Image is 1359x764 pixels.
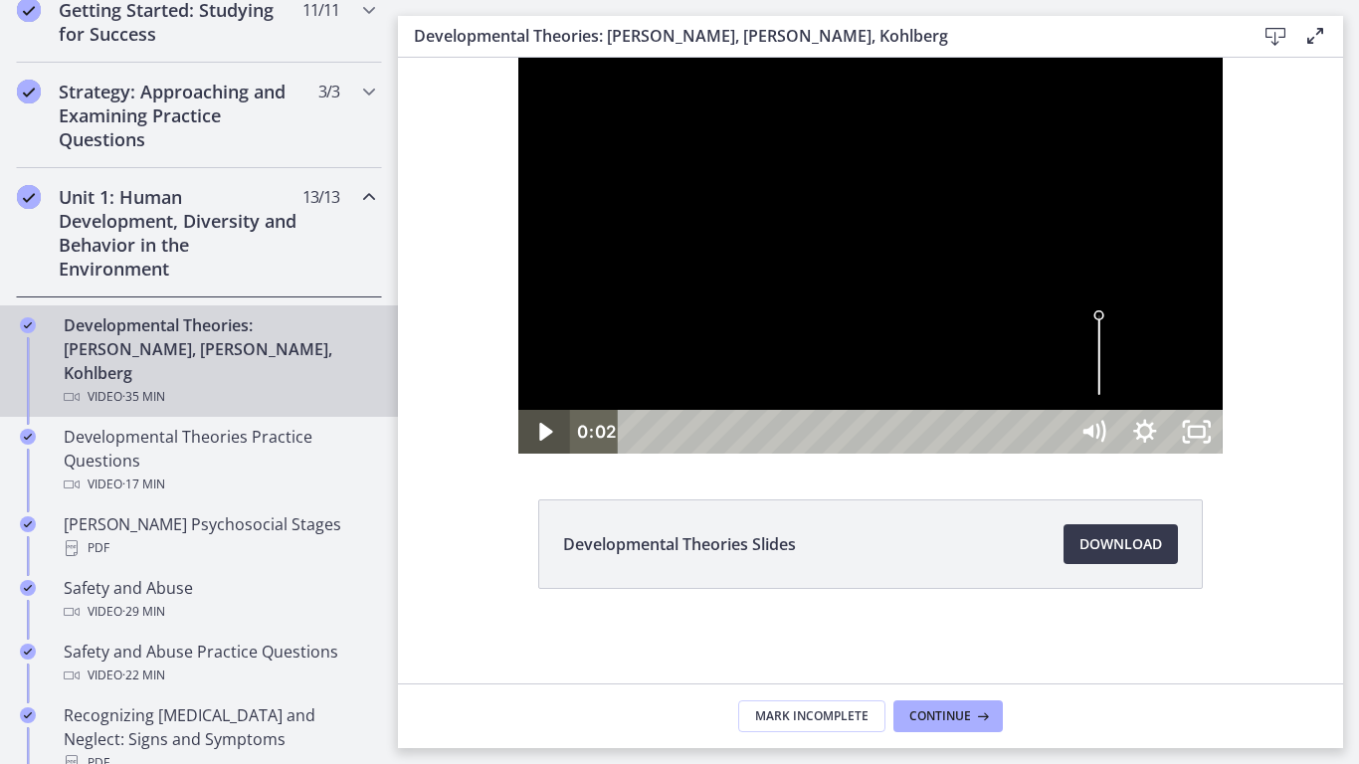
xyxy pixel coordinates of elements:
[563,532,796,556] span: Developmental Theories Slides
[64,313,374,409] div: Developmental Theories: [PERSON_NAME], [PERSON_NAME], Kohlberg
[20,516,36,532] i: Completed
[681,243,721,352] div: Volume
[20,429,36,445] i: Completed
[773,352,825,396] button: Unfullscreen
[59,80,301,151] h2: Strategy: Approaching and Examining Practice Questions
[122,664,165,687] span: · 22 min
[909,708,971,724] span: Continue
[64,473,374,496] div: Video
[1079,532,1162,556] span: Download
[721,352,773,396] button: Show settings menu
[64,512,374,560] div: [PERSON_NAME] Psychosocial Stages
[1064,524,1178,564] a: Download
[20,580,36,596] i: Completed
[64,425,374,496] div: Developmental Theories Practice Questions
[64,640,374,687] div: Safety and Abuse Practice Questions
[122,473,165,496] span: · 17 min
[414,24,1224,48] h3: Developmental Theories: [PERSON_NAME], [PERSON_NAME], Kohlberg
[738,700,885,732] button: Mark Incomplete
[122,385,165,409] span: · 35 min
[17,185,41,209] i: Completed
[893,700,1003,732] button: Continue
[59,185,301,281] h2: Unit 1: Human Development, Diversity and Behavior in the Environment
[302,185,339,209] span: 13 / 13
[17,80,41,103] i: Completed
[122,600,165,624] span: · 29 min
[398,58,1343,454] iframe: Video Lesson
[318,80,339,103] span: 3 / 3
[20,644,36,660] i: Completed
[64,600,374,624] div: Video
[670,352,721,396] button: Mute
[64,385,374,409] div: Video
[20,707,36,723] i: Completed
[64,576,374,624] div: Safety and Abuse
[64,664,374,687] div: Video
[755,708,869,724] span: Mark Incomplete
[64,536,374,560] div: PDF
[20,317,36,333] i: Completed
